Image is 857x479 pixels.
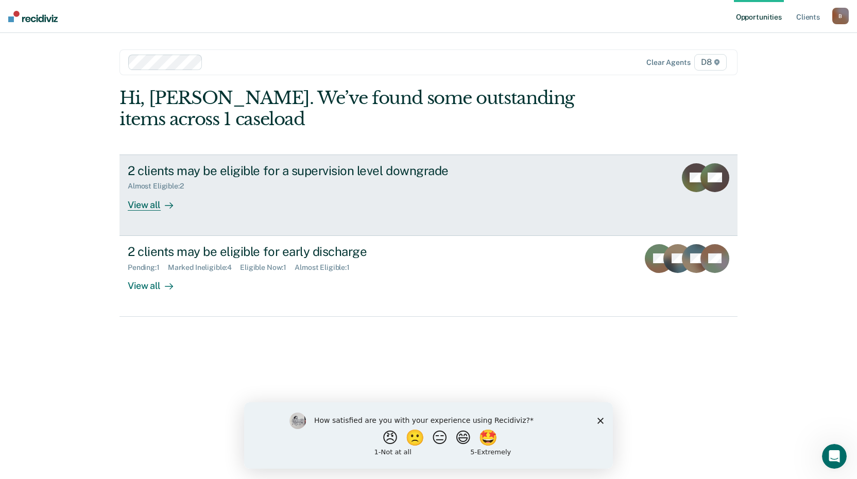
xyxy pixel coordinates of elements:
[8,11,58,22] img: Recidiviz
[119,88,614,130] div: Hi, [PERSON_NAME]. We’ve found some outstanding items across 1 caseload
[128,244,489,259] div: 2 clients may be eligible for early discharge
[119,155,738,236] a: 2 clients may be eligible for a supervision level downgradeAlmost Eligible:2View all
[128,163,489,178] div: 2 clients may be eligible for a supervision level downgrade
[128,182,192,191] div: Almost Eligible : 2
[128,263,168,272] div: Pending : 1
[128,191,185,211] div: View all
[240,263,295,272] div: Eligible Now : 1
[822,444,847,469] iframe: Intercom live chat
[295,263,358,272] div: Almost Eligible : 1
[832,8,849,24] button: B
[168,263,240,272] div: Marked Ineligible : 4
[244,402,613,469] iframe: Survey by Kim from Recidiviz
[646,58,690,67] div: Clear agents
[119,236,738,317] a: 2 clients may be eligible for early dischargePending:1Marked Ineligible:4Eligible Now:1Almost Eli...
[694,54,727,71] span: D8
[128,271,185,292] div: View all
